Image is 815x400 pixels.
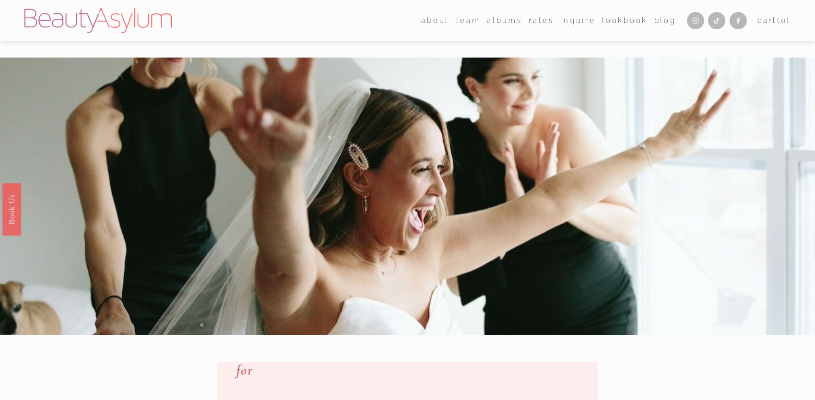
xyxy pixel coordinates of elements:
[2,183,21,235] a: Book Us
[560,13,595,28] a: Inquire
[24,8,172,33] img: Beauty Asylum | Bridal Hair &amp; Makeup Charlotte &amp; Atlanta
[456,14,481,27] span: team
[456,13,481,28] a: folder dropdown
[602,13,648,28] a: Lookbook
[236,362,253,378] em: for
[421,13,449,28] a: folder dropdown
[529,13,554,28] a: Rates
[421,14,449,27] span: about
[757,14,791,27] a: Cart(0)
[687,12,704,29] a: Instagram
[708,12,725,29] a: TikTok
[487,13,522,28] a: albums
[777,16,791,25] span: ( )
[654,13,676,28] a: Blog
[730,12,747,29] a: Facebook
[781,16,787,25] span: 0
